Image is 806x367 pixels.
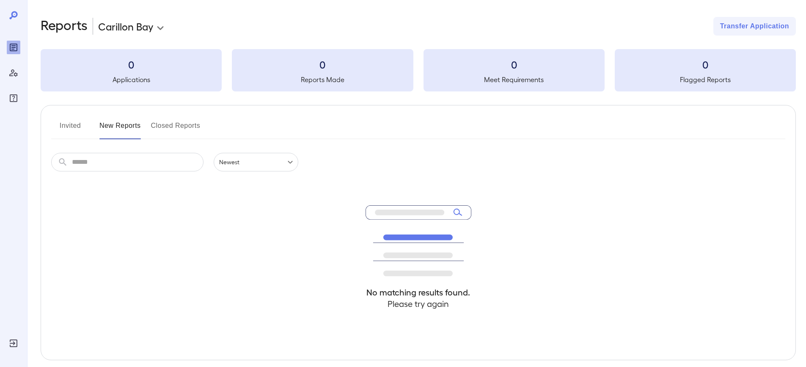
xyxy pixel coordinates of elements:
[7,41,20,54] div: Reports
[41,58,222,71] h3: 0
[214,153,298,171] div: Newest
[98,19,153,33] p: Carillon Bay
[41,49,796,91] summary: 0Applications0Reports Made0Meet Requirements0Flagged Reports
[51,119,89,139] button: Invited
[232,58,413,71] h3: 0
[41,75,222,85] h5: Applications
[232,75,413,85] h5: Reports Made
[7,66,20,80] div: Manage Users
[151,119,201,139] button: Closed Reports
[424,58,605,71] h3: 0
[713,17,796,36] button: Transfer Application
[7,91,20,105] div: FAQ
[366,298,471,309] h4: Please try again
[615,58,796,71] h3: 0
[99,119,141,139] button: New Reports
[366,287,471,298] h4: No matching results found.
[7,337,20,350] div: Log Out
[424,75,605,85] h5: Meet Requirements
[615,75,796,85] h5: Flagged Reports
[41,17,88,36] h2: Reports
